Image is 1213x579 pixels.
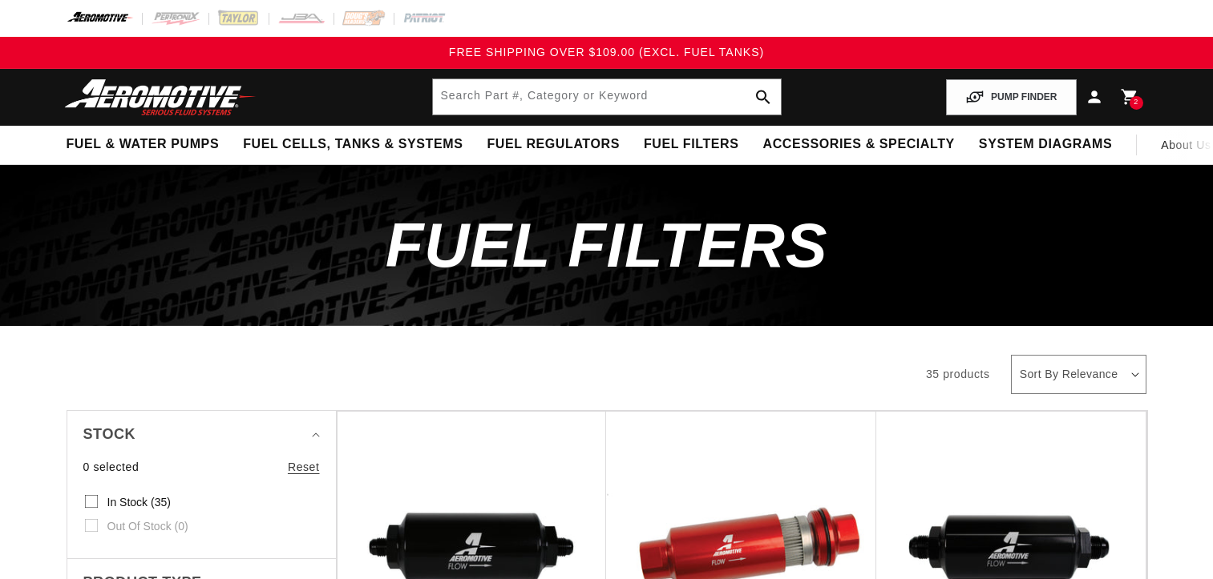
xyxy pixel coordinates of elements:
span: In stock (35) [107,495,171,509]
span: 35 products [926,368,990,380]
button: PUMP FINDER [946,79,1076,115]
summary: System Diagrams [967,126,1124,163]
span: FREE SHIPPING OVER $109.00 (EXCL. FUEL TANKS) [449,46,764,58]
summary: Accessories & Specialty [751,126,967,163]
summary: Fuel Cells, Tanks & Systems [231,126,475,163]
span: Fuel Filters [644,136,739,153]
img: Aeromotive [60,78,261,116]
span: Accessories & Specialty [763,136,955,153]
span: Out of stock (0) [107,519,188,533]
summary: Fuel Filters [632,126,751,163]
summary: Fuel & Water Pumps [55,126,232,163]
input: Search by Part Number, Category or Keyword [433,79,781,115]
span: System Diagrams [979,136,1112,153]
span: 2 [1134,96,1138,110]
span: Fuel Filters [386,210,828,280]
span: Fuel Regulators [487,136,619,153]
span: About Us [1161,139,1211,151]
a: Reset [288,458,320,476]
span: Fuel & Water Pumps [67,136,220,153]
span: 0 selected [83,458,139,476]
span: Fuel Cells, Tanks & Systems [243,136,463,153]
span: Stock [83,423,136,446]
summary: Stock (0 selected) [83,411,320,458]
button: search button [746,79,781,115]
summary: Fuel Regulators [475,126,631,163]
